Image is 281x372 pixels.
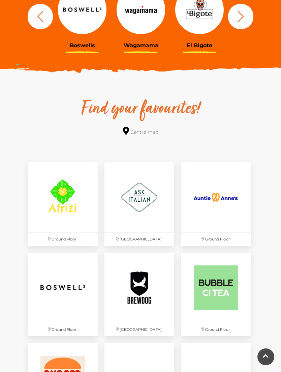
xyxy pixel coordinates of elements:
[117,42,165,49] h3: Wagamama
[24,249,101,340] a: Ground Floor
[24,159,101,249] a: Ground Floor
[123,127,158,136] a: Centre map
[101,249,178,340] a: [GEOGRAPHIC_DATA]
[24,98,257,120] h2: Find your favourites!
[101,159,178,249] a: [GEOGRAPHIC_DATA]
[28,323,98,336] p: Ground Floor
[104,233,175,246] p: [GEOGRAPHIC_DATA]
[175,42,224,49] h3: El Bigote
[178,249,254,340] a: Ground Floor
[178,159,254,249] a: Ground Floor
[28,233,98,246] p: Ground Floor
[181,323,251,336] p: Ground Floor
[181,233,251,246] p: Ground Floor
[58,42,106,49] h3: Boswells
[104,323,175,336] p: [GEOGRAPHIC_DATA]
